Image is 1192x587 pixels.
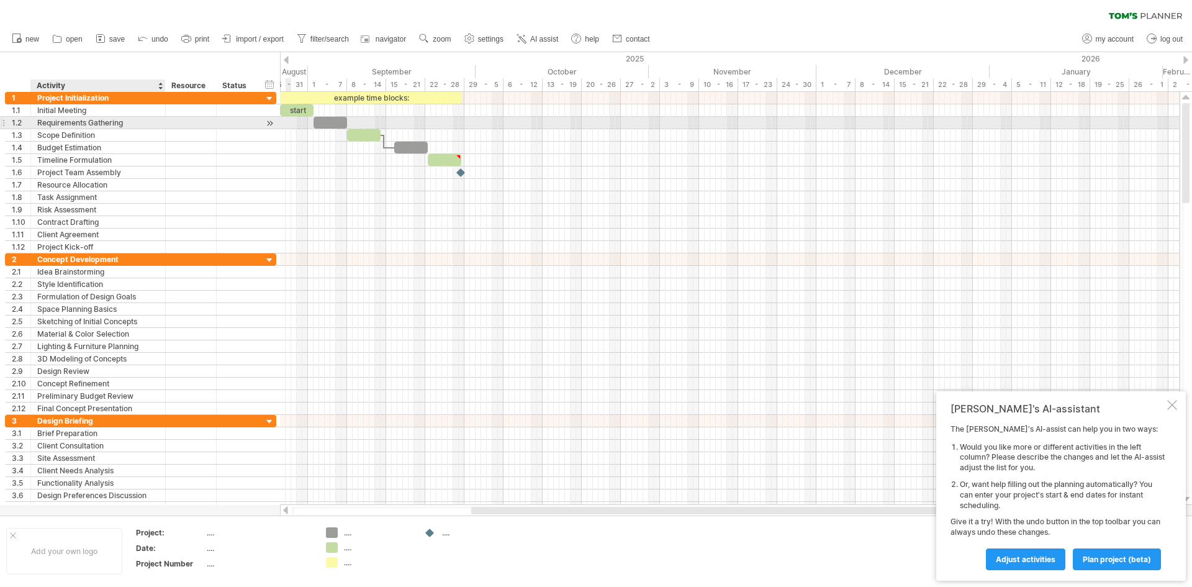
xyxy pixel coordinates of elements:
div: 1.9 [12,204,30,216]
div: Initial Meeting [37,104,159,116]
div: Scope Definition [37,129,159,141]
div: 1.6 [12,166,30,178]
div: 3.6 [12,489,30,501]
div: 2.4 [12,303,30,315]
div: Idea Brainstorming [37,266,159,278]
div: .... [344,542,412,553]
div: Timeline Formulation [37,154,159,166]
div: Material Preferences Discussion [37,502,159,514]
div: .... [207,527,311,538]
div: .... [344,557,412,568]
div: 2.5 [12,316,30,327]
div: Space Planning Basics [37,303,159,315]
div: 15 - 21 [895,78,934,91]
span: help [585,35,599,43]
div: Concept Development [37,253,159,265]
div: Project Kick-off [37,241,159,253]
li: Or, want help filling out the planning automatically? You can enter your project's start & end da... [960,480,1165,511]
div: 29 - 5 [464,78,503,91]
div: Concept Refinement [37,378,159,389]
div: 2.12 [12,403,30,414]
div: 20 - 26 [582,78,621,91]
span: log out [1160,35,1183,43]
div: [PERSON_NAME]'s AI-assistant [950,403,1165,415]
div: 3D Modeling of Concepts [37,353,159,365]
div: Resource Allocation [37,179,159,191]
a: AI assist [513,31,562,47]
div: scroll to activity [264,117,276,130]
div: 3.7 [12,502,30,514]
a: new [9,31,43,47]
div: Requirements Gathering [37,117,159,129]
a: save [93,31,129,47]
div: 3 [12,415,30,427]
div: Project Team Assembly [37,166,159,178]
a: contact [609,31,654,47]
div: 3.2 [12,440,30,452]
div: Project: [136,527,204,538]
div: 3.4 [12,465,30,476]
div: Preliminary Budget Review [37,390,159,402]
div: December 2025 [816,65,990,78]
div: 2.8 [12,353,30,365]
div: 1.2 [12,117,30,129]
div: 24 - 30 [777,78,816,91]
div: 2.6 [12,328,30,340]
div: Client Needs Analysis [37,465,159,476]
div: 2.7 [12,340,30,352]
div: 27 - 2 [621,78,660,91]
div: 1.12 [12,241,30,253]
div: 1.3 [12,129,30,141]
div: Status [222,80,250,92]
span: navigator [376,35,406,43]
div: October 2025 [476,65,649,78]
div: 15 - 21 [386,78,425,91]
div: 1 [12,92,30,104]
div: September 2025 [308,65,476,78]
div: Design Preferences Discussion [37,489,159,501]
div: Resource [171,80,209,92]
div: 1 - 7 [816,78,856,91]
div: Design Briefing [37,415,159,427]
div: Budget Estimation [37,142,159,153]
div: Brief Preparation [37,427,159,439]
div: 1.7 [12,179,30,191]
div: 1.8 [12,191,30,203]
div: 1.10 [12,216,30,228]
div: Project Number [136,558,204,569]
div: Functionality Analysis [37,477,159,489]
div: Sketching of Initial Concepts [37,316,159,327]
div: .... [207,558,311,569]
div: 2.1 [12,266,30,278]
div: 1 - 7 [308,78,347,91]
div: 2.11 [12,390,30,402]
div: 1.1 [12,104,30,116]
div: Site Assessment [37,452,159,464]
div: 29 - 4 [973,78,1012,91]
div: 25 - 31 [269,78,308,91]
div: 1.11 [12,229,30,240]
div: 19 - 25 [1090,78,1129,91]
a: filter/search [294,31,353,47]
span: contact [626,35,650,43]
div: 1.5 [12,154,30,166]
div: Design Review [37,365,159,377]
div: example time blocks: [280,92,462,104]
div: 2 [12,253,30,265]
div: 5 - 11 [1012,78,1051,91]
span: save [109,35,125,43]
div: .... [207,543,311,553]
div: 2.9 [12,365,30,377]
div: 12 - 18 [1051,78,1090,91]
div: Risk Assessment [37,204,159,216]
div: Style Identification [37,278,159,290]
div: 6 - 12 [503,78,543,91]
div: .... [344,527,412,538]
a: my account [1079,31,1137,47]
div: The [PERSON_NAME]'s AI-assist can help you in two ways: Give it a try! With the undo button in th... [950,424,1165,570]
div: 3.5 [12,477,30,489]
div: 1.4 [12,142,30,153]
div: Formulation of Design Goals [37,291,159,303]
div: January 2026 [990,65,1163,78]
a: print [178,31,213,47]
